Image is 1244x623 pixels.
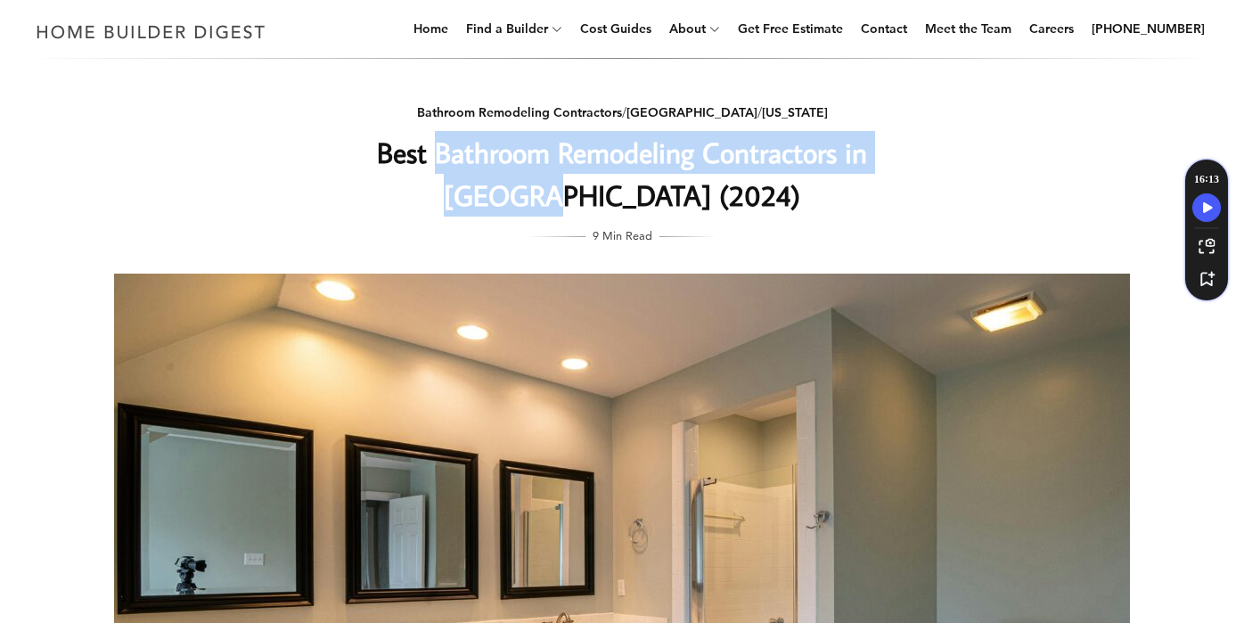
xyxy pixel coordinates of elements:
[417,104,622,120] a: Bathroom Remodeling Contractors
[626,104,757,120] a: [GEOGRAPHIC_DATA]
[29,14,274,49] img: Home Builder Digest
[266,102,978,124] div: / /
[266,131,978,217] h1: Best Bathroom Remodeling Contractors in [GEOGRAPHIC_DATA] (2024)
[1155,534,1223,602] iframe: Drift Widget Chat Controller
[593,225,652,245] span: 9 Min Read
[762,104,828,120] a: [US_STATE]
